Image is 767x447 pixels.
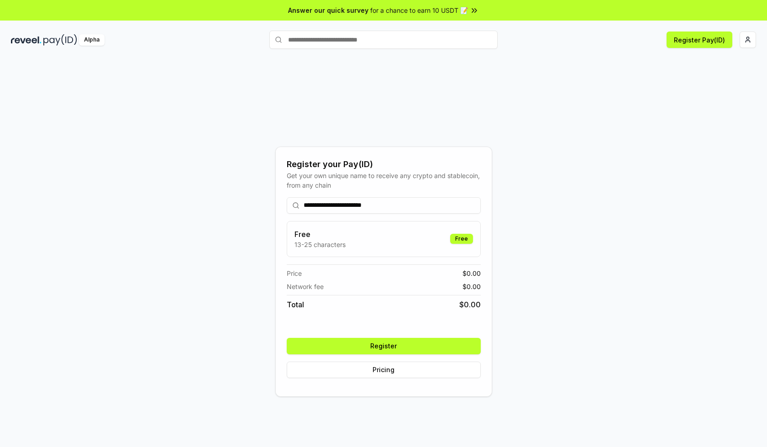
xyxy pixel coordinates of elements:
span: Price [287,268,302,278]
div: Alpha [79,34,105,46]
button: Pricing [287,362,481,378]
img: reveel_dark [11,34,42,46]
span: $ 0.00 [462,282,481,291]
button: Register [287,338,481,354]
span: $ 0.00 [459,299,481,310]
img: pay_id [43,34,77,46]
span: $ 0.00 [462,268,481,278]
span: Network fee [287,282,324,291]
div: Get your own unique name to receive any crypto and stablecoin, from any chain [287,171,481,190]
span: Total [287,299,304,310]
div: Register your Pay(ID) [287,158,481,171]
span: Answer our quick survey [288,5,368,15]
h3: Free [294,229,346,240]
p: 13-25 characters [294,240,346,249]
button: Register Pay(ID) [667,32,732,48]
div: Free [450,234,473,244]
span: for a chance to earn 10 USDT 📝 [370,5,468,15]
